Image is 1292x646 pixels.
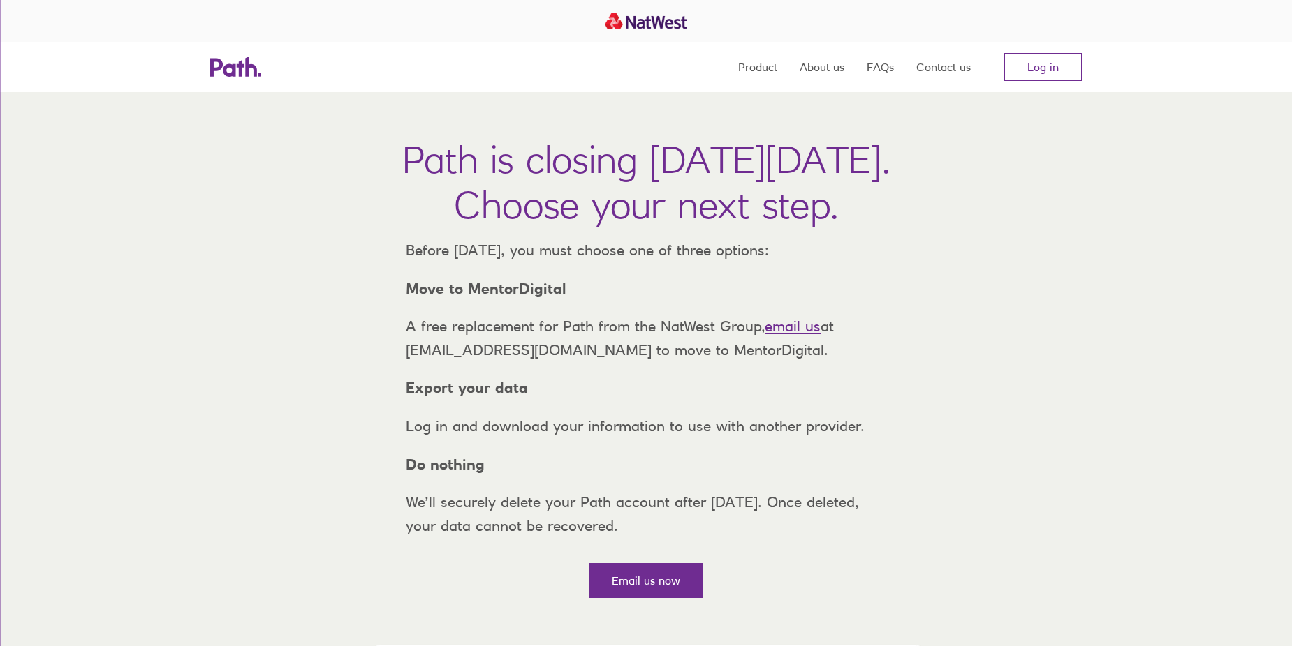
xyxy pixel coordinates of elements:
p: A free replacement for Path from the NatWest Group, at [EMAIL_ADDRESS][DOMAIN_NAME] to move to Me... [395,315,897,361]
a: FAQs [867,42,894,92]
p: We’ll securely delete your Path account after [DATE]. Once deleted, your data cannot be recovered. [395,490,897,537]
a: Product [738,42,777,92]
a: Email us now [589,563,703,598]
strong: Move to MentorDigital [406,280,566,297]
a: About us [800,42,844,92]
p: Before [DATE], you must choose one of three options: [395,239,897,262]
a: email us [765,317,821,335]
a: Log in [1004,53,1082,81]
a: Contact us [916,42,971,92]
strong: Export your data [406,379,528,396]
p: Log in and download your information to use with another provider. [395,414,897,438]
strong: Do nothing [406,456,485,473]
h1: Path is closing [DATE][DATE]. Choose your next step. [402,137,890,227]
